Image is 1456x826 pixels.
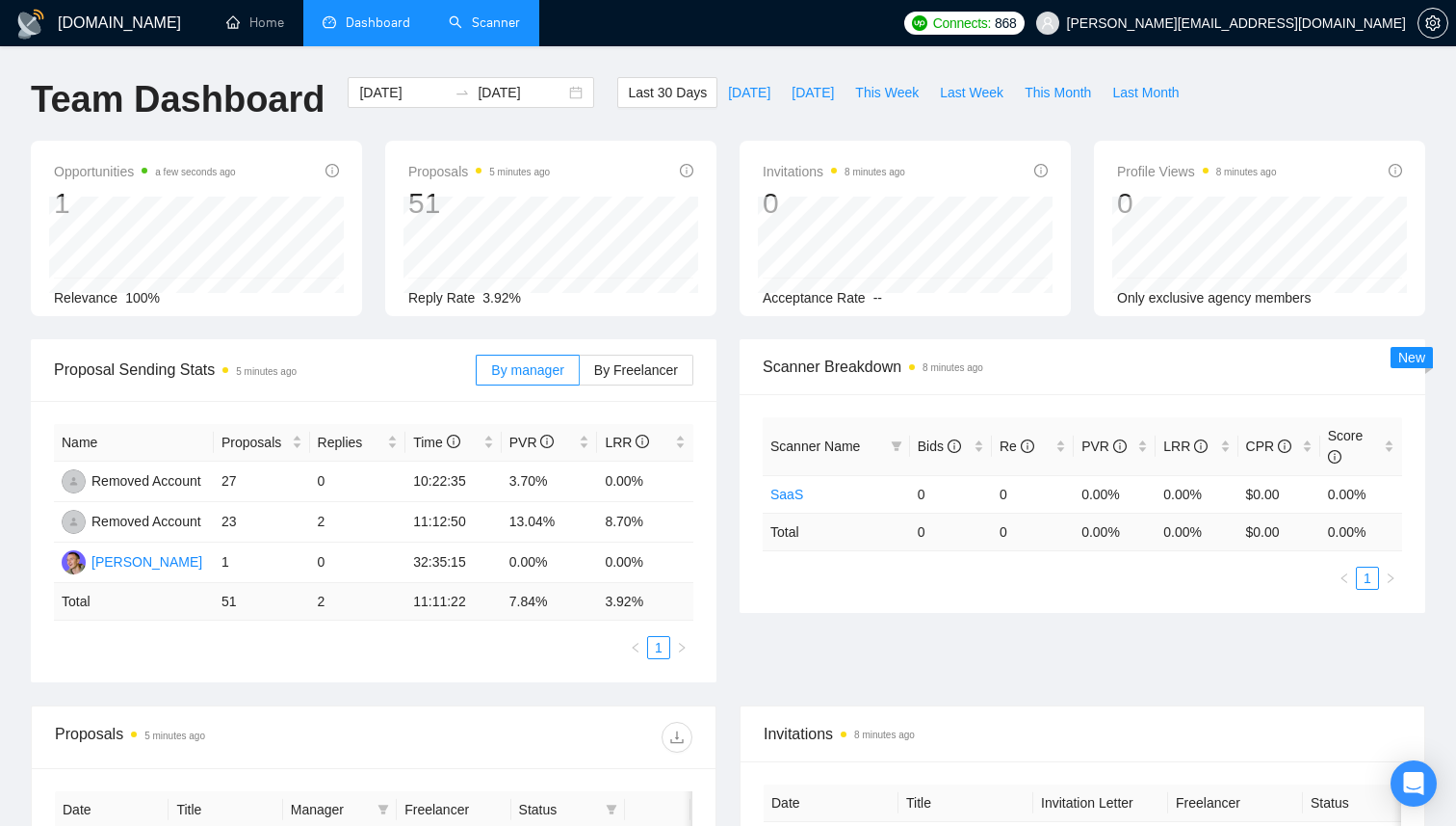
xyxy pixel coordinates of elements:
li: 1 [1356,567,1379,590]
td: 10:22:35 [405,462,502,502]
td: 1 [214,543,310,583]
span: filter [891,440,902,452]
span: right [676,642,688,653]
span: info-circle [680,164,693,177]
span: setting [1418,15,1447,31]
li: Next Page [1379,567,1402,590]
td: 27 [214,462,310,502]
span: filter [606,804,617,815]
span: Manager [291,799,370,820]
li: Previous Page [1333,567,1356,590]
td: Total [763,513,910,550]
th: Status [1303,785,1438,822]
span: [DATE] [792,82,834,103]
img: logo [15,9,46,40]
span: Dashboard [346,14,410,31]
td: 11:11:22 [405,583,502,621]
button: setting [1417,8,1448,39]
time: a few seconds ago [155,167,235,177]
span: Proposals [221,432,288,453]
td: 7.84 % [502,583,598,621]
a: searchScanner [449,14,520,31]
span: info-circle [1328,450,1341,464]
span: user [1041,16,1054,30]
td: $ 0.00 [1238,513,1320,550]
div: 0 [763,185,905,222]
time: 5 minutes ago [489,167,550,177]
h1: Team Dashboard [31,77,325,122]
a: 1 [648,637,669,658]
span: info-circle [325,164,339,177]
button: This Week [845,77,929,108]
span: info-circle [636,435,649,448]
span: Reply Rate [408,290,475,306]
span: download [663,730,691,745]
span: Connects: [933,13,991,34]
button: left [624,636,647,659]
th: Name [54,424,214,462]
button: right [670,636,693,659]
span: filter [374,795,393,824]
time: 5 minutes ago [144,731,205,741]
button: Last Month [1102,77,1189,108]
td: 0 [310,543,406,583]
a: homeHome [226,14,284,31]
span: filter [377,804,389,815]
span: Bids [918,439,961,454]
span: New [1398,350,1425,365]
button: [DATE] [717,77,781,108]
div: Open Intercom Messenger [1391,760,1437,807]
span: Last 30 Days [628,82,707,103]
span: Opportunities [54,160,236,183]
td: 0.00% [597,543,693,583]
time: 5 minutes ago [236,366,297,377]
div: Removed Account [91,511,201,532]
div: 51 [408,185,550,222]
span: Proposal Sending Stats [54,358,476,382]
li: 1 [647,636,670,659]
button: [DATE] [781,77,845,108]
a: 1 [1357,568,1378,589]
span: info-circle [540,435,554,448]
span: Status [519,799,598,820]
span: Re [1000,439,1034,454]
td: 0.00% [1074,475,1156,513]
span: Proposals [408,160,550,183]
span: Invitations [764,722,1401,746]
span: Replies [318,432,384,453]
input: End date [478,82,565,103]
td: 8.70% [597,502,693,543]
span: 100% [125,290,160,306]
td: 0.00 % [1320,513,1402,550]
td: 2 [310,502,406,543]
input: Start date [359,82,447,103]
span: Scanner Breakdown [763,355,1402,379]
span: LRR [605,435,649,450]
div: 0 [1117,185,1277,222]
th: Replies [310,424,406,462]
td: 0.00% [502,543,598,583]
span: Last Week [940,82,1003,103]
span: -- [873,290,882,306]
span: left [1339,573,1350,584]
span: Last Month [1112,82,1179,103]
span: swap-right [455,85,470,100]
td: 0 [992,475,1074,513]
span: By manager [491,362,563,378]
th: Proposals [214,424,310,462]
span: [DATE] [728,82,770,103]
span: Only exclusive agency members [1117,290,1312,306]
a: BS[PERSON_NAME] [62,553,202,569]
span: PVR [1081,439,1127,454]
a: setting [1417,15,1448,31]
td: 2 [310,583,406,621]
button: Last Week [929,77,1014,108]
li: Previous Page [624,636,647,659]
time: 8 minutes ago [845,167,905,177]
span: info-circle [1389,164,1402,177]
span: filter [887,432,906,461]
span: Relevance [54,290,117,306]
button: This Month [1014,77,1102,108]
a: SaaS [770,487,803,502]
img: RA [62,510,86,534]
